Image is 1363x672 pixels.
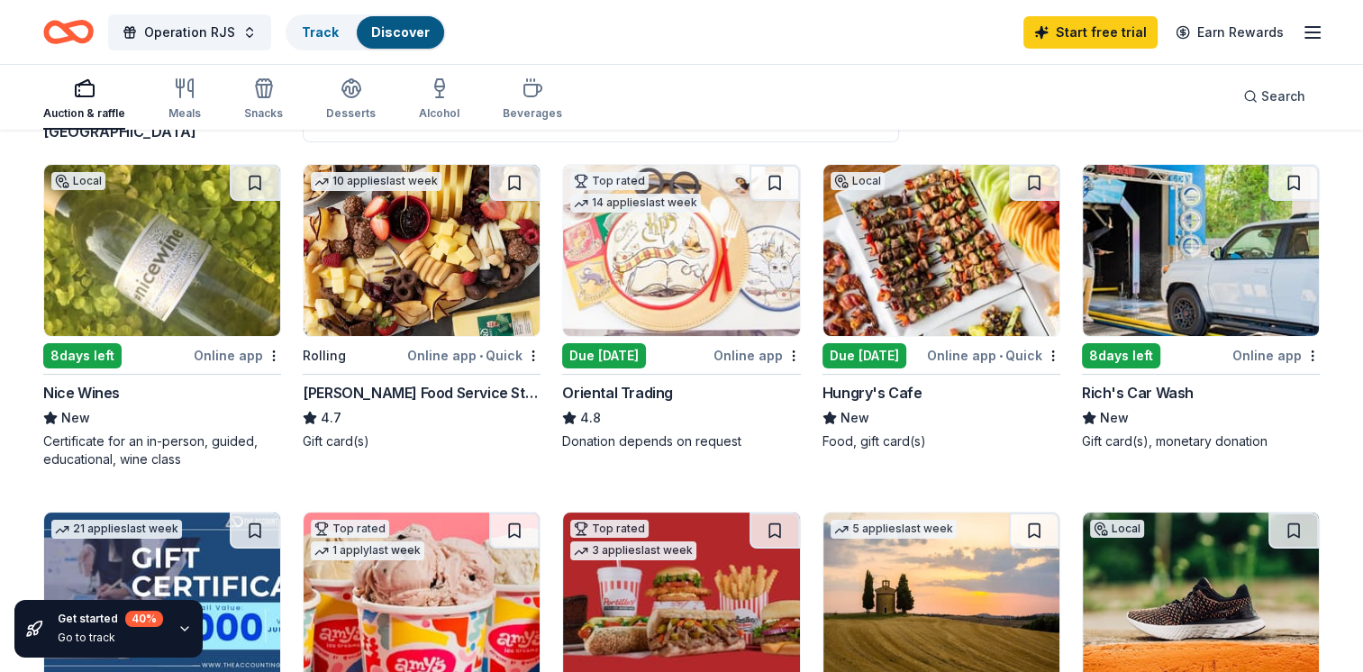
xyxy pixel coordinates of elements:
div: Meals [168,106,201,121]
div: Snacks [244,106,283,121]
span: • [479,349,483,363]
div: Go to track [58,631,163,645]
button: TrackDiscover [286,14,446,50]
div: 3 applies last week [570,541,696,560]
img: Image for Hungry's Cafe [823,165,1059,336]
a: Start free trial [1023,16,1158,49]
div: 40 % [125,611,163,627]
button: Operation RJS [108,14,271,50]
a: Track [302,24,339,40]
div: Beverages [503,106,562,121]
div: 5 applies last week [831,520,957,539]
button: Meals [168,70,201,130]
span: Operation RJS [144,22,235,43]
div: 8 days left [43,343,122,368]
div: Gift card(s), monetary donation [1082,432,1320,450]
img: Image for Oriental Trading [563,165,799,336]
span: New [61,407,90,429]
div: 1 apply last week [311,541,424,560]
img: Image for Gordon Food Service Store [304,165,540,336]
div: Gift card(s) [303,432,541,450]
div: Online app Quick [927,344,1060,367]
a: Image for Rich's Car Wash8days leftOnline appRich's Car WashNewGift card(s), monetary donation [1082,164,1320,450]
span: 4.7 [321,407,341,429]
button: Alcohol [419,70,459,130]
div: Local [51,172,105,190]
div: Oriental Trading [562,382,673,404]
div: 21 applies last week [51,520,182,539]
img: Image for Rich's Car Wash [1083,165,1319,336]
a: Image for Gordon Food Service Store10 applieslast weekRollingOnline app•Quick[PERSON_NAME] Food S... [303,164,541,450]
div: Local [1090,520,1144,538]
div: Rolling [303,345,346,367]
span: 4.8 [580,407,601,429]
img: Image for Nice Wines [44,165,280,336]
span: • [999,349,1003,363]
div: Top rated [570,520,649,538]
a: Image for Nice WinesLocal8days leftOnline appNice WinesNewCertificate for an in-person, guided, e... [43,164,281,468]
div: Online app [194,344,281,367]
button: Desserts [326,70,376,130]
div: Top rated [311,520,389,538]
div: Get started [58,611,163,627]
div: [PERSON_NAME] Food Service Store [303,382,541,404]
span: New [1100,407,1129,429]
div: Top rated [570,172,649,190]
div: Rich's Car Wash [1082,382,1194,404]
div: Local [831,172,885,190]
div: Certificate for an in-person, guided, educational, wine class [43,432,281,468]
div: Due [DATE] [562,343,646,368]
div: Food, gift card(s) [822,432,1060,450]
button: Beverages [503,70,562,130]
div: Auction & raffle [43,106,125,121]
div: Online app [1232,344,1320,367]
div: Due [DATE] [822,343,906,368]
div: Nice Wines [43,382,120,404]
div: Online app [713,344,801,367]
span: Search [1261,86,1305,107]
div: Alcohol [419,106,459,121]
div: Hungry's Cafe [822,382,922,404]
div: Donation depends on request [562,432,800,450]
a: Image for Hungry's CafeLocalDue [DATE]Online app•QuickHungry's CafeNewFood, gift card(s) [822,164,1060,450]
a: Earn Rewards [1165,16,1295,49]
button: Search [1229,78,1320,114]
div: 10 applies last week [311,172,441,191]
div: Online app Quick [407,344,541,367]
a: Discover [371,24,430,40]
button: Auction & raffle [43,70,125,130]
div: Desserts [326,106,376,121]
a: Image for Oriental TradingTop rated14 applieslast weekDue [DATE]Online appOriental Trading4.8Dona... [562,164,800,450]
div: 8 days left [1082,343,1160,368]
button: Snacks [244,70,283,130]
a: Home [43,11,94,53]
div: 14 applies last week [570,194,701,213]
span: New [841,407,869,429]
